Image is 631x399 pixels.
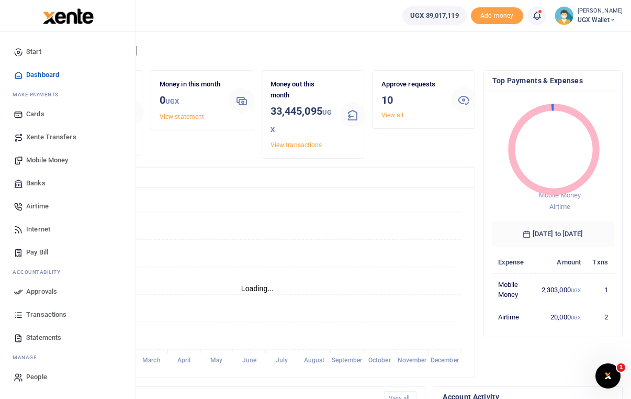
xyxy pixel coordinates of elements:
small: UGX [271,108,332,134]
img: logo-large [43,8,94,24]
a: Internet [8,218,127,241]
span: anage [18,353,37,361]
span: Dashboard [26,70,59,80]
a: Add money [471,11,523,19]
th: Expense [492,251,536,273]
span: Xente Transfers [26,132,76,142]
tspan: December [431,357,459,364]
tspan: June [242,357,257,364]
h3: 0 [160,92,221,109]
tspan: September [332,357,363,364]
a: profile-user [PERSON_NAME] UGX Wallet [555,6,623,25]
span: Banks [26,178,46,189]
tspan: May [210,357,222,364]
a: Transactions [8,303,127,326]
h4: Top Payments & Expenses [492,75,614,86]
tspan: October [368,357,391,364]
h6: [DATE] to [DATE] [492,221,614,247]
li: M [8,86,127,103]
img: profile-user [555,6,573,25]
span: 1 [617,363,625,372]
span: Pay Bill [26,247,48,258]
small: UGX [165,97,179,105]
p: Money in this month [160,79,221,90]
td: Airtime [492,306,536,328]
span: Mobile Money [538,191,580,199]
li: Toup your wallet [471,7,523,25]
h4: Transactions Overview [49,172,466,183]
a: logo-small logo-large logo-large [42,12,94,19]
tspan: March [142,357,161,364]
span: Internet [26,224,50,235]
a: Banks [8,172,127,195]
span: countability [20,268,60,276]
td: 1 [587,273,614,306]
span: ake Payments [18,91,59,98]
th: Txns [587,251,614,273]
span: Add money [471,7,523,25]
small: UGX [571,287,581,293]
small: [PERSON_NAME] [578,7,623,16]
a: Airtime [8,195,127,218]
span: Approvals [26,286,57,297]
td: 20,000 [536,306,587,328]
tspan: July [276,357,288,364]
a: Mobile Money [8,149,127,172]
iframe: Intercom live chat [595,363,621,389]
span: Transactions [26,309,66,320]
a: People [8,365,127,389]
p: Money out this month [271,79,332,101]
small: UGX [571,315,581,320]
h3: 10 [381,92,443,108]
a: View all [381,112,404,119]
li: M [8,349,127,365]
span: Airtime [26,201,49,212]
td: 2,303,000 [536,273,587,306]
span: Airtime [549,203,570,210]
span: People [26,372,47,382]
a: Cards [8,103,127,126]
td: 2 [587,306,614,328]
tspan: April [177,357,191,364]
a: Statements [8,326,127,349]
a: UGX 39,017,119 [402,6,466,25]
span: Cards [26,109,44,119]
a: View statement [160,113,204,120]
span: Start [26,47,41,57]
h3: 33,445,095 [271,103,332,138]
a: Dashboard [8,63,127,86]
li: Ac [8,264,127,280]
span: UGX Wallet [578,15,623,25]
h4: Hello [PERSON_NAME] [40,45,623,57]
tspan: November [398,357,427,364]
span: Statements [26,332,61,343]
a: Pay Bill [8,241,127,264]
a: View transactions [271,141,322,149]
text: Loading... [241,284,274,293]
a: Start [8,40,127,63]
tspan: August [304,357,325,364]
a: Xente Transfers [8,126,127,149]
p: Approve requests [381,79,443,90]
a: Approvals [8,280,127,303]
li: Wallet ballance [398,6,470,25]
td: Mobile Money [492,273,536,306]
span: Mobile Money [26,155,68,165]
th: Amount [536,251,587,273]
span: UGX 39,017,119 [410,10,458,21]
